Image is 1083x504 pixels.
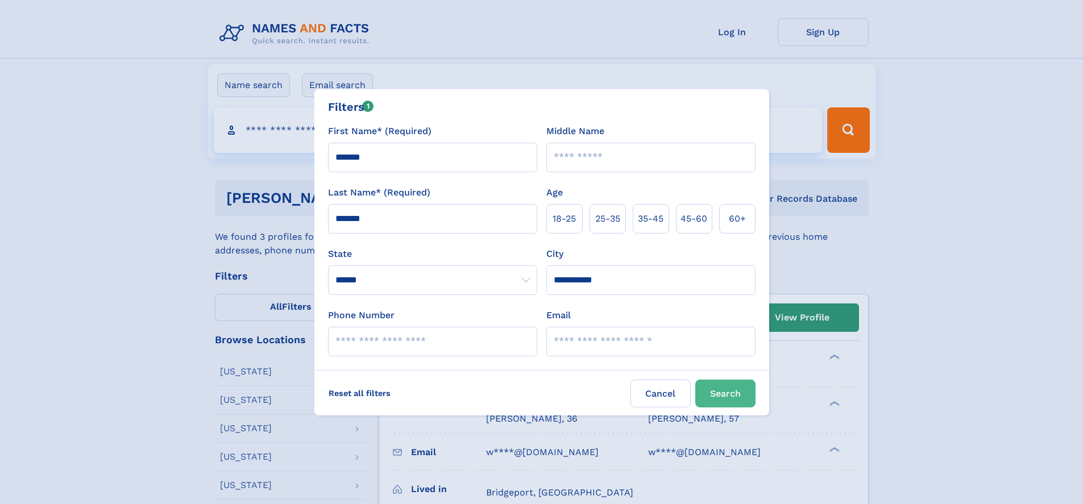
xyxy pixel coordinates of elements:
[729,212,746,226] span: 60+
[546,124,604,138] label: Middle Name
[328,247,537,261] label: State
[546,186,563,199] label: Age
[328,98,374,115] div: Filters
[638,212,663,226] span: 35‑45
[328,309,395,322] label: Phone Number
[321,380,398,407] label: Reset all filters
[546,247,563,261] label: City
[630,380,691,407] label: Cancel
[595,212,620,226] span: 25‑35
[680,212,707,226] span: 45‑60
[553,212,576,226] span: 18‑25
[695,380,756,407] button: Search
[328,186,430,199] label: Last Name* (Required)
[546,309,571,322] label: Email
[328,124,431,138] label: First Name* (Required)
